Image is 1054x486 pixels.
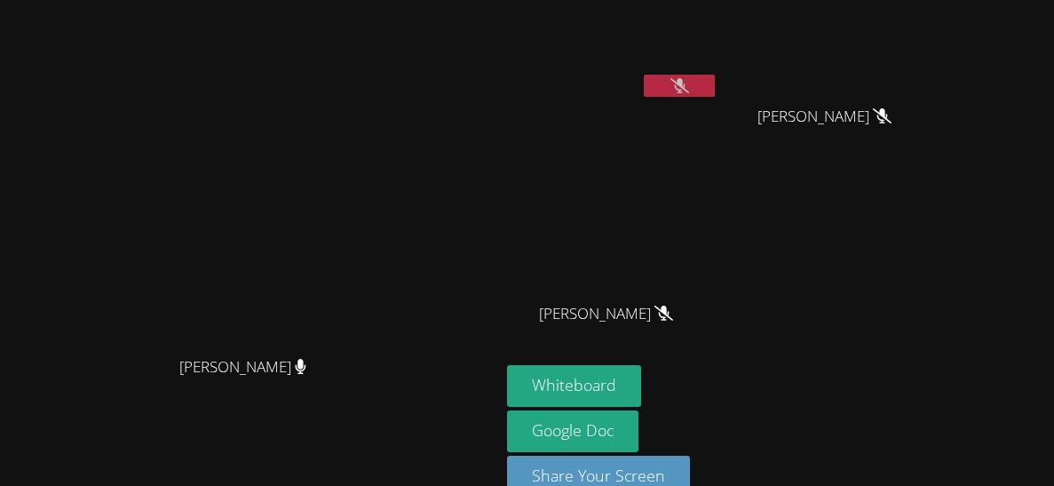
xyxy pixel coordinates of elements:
[757,104,892,130] span: [PERSON_NAME]
[179,355,306,380] span: [PERSON_NAME]
[507,365,641,407] button: Whiteboard
[539,301,673,327] span: [PERSON_NAME]
[507,410,638,452] a: Google Doc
